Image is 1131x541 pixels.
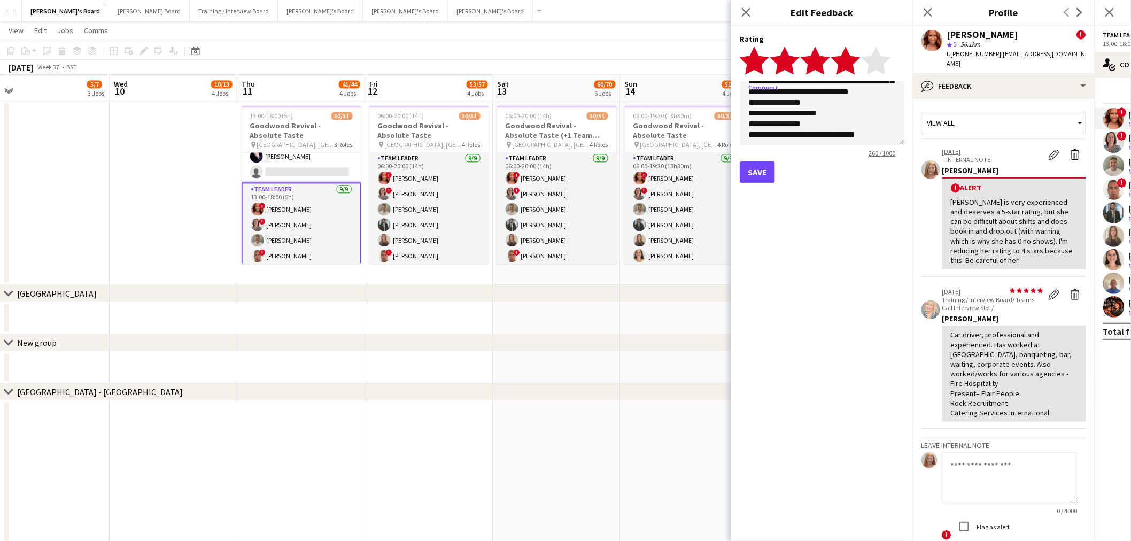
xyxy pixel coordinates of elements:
[386,249,392,256] span: !
[942,288,961,296] tcxspan: Call 18-06-2025 via 3CX
[513,141,590,149] span: [GEOGRAPHIC_DATA], [GEOGRAPHIC_DATA], PO18 0PH
[590,141,608,149] span: 4 Roles
[278,1,363,21] button: [PERSON_NAME]'s Board
[331,112,353,120] span: 30/31
[625,79,638,89] span: Sun
[257,141,335,149] span: [GEOGRAPHIC_DATA], [GEOGRAPHIC_DATA], PO18 0PH
[641,172,648,178] span: !
[497,121,617,140] h3: Goodwood Revival - Absolute Taste (+1 Team Leader)
[625,152,745,313] app-card-role: TEAM LEADER9/906:00-19:30 (13h30m)![PERSON_NAME]![PERSON_NAME][PERSON_NAME][PERSON_NAME][PERSON_N...
[369,121,489,140] h3: Goodwood Revival - Absolute Taste
[497,105,617,264] app-job-card: 06:00-20:00 (14h)30/31Goodwood Revival - Absolute Taste (+1 Team Leader) [GEOGRAPHIC_DATA], [GEOG...
[625,121,745,140] h3: Goodwood Revival - Absolute Taste
[259,249,266,256] span: !
[9,26,24,35] span: View
[913,5,1095,19] h3: Profile
[497,79,509,89] span: Sat
[921,440,1086,450] h3: Leave internal note
[913,73,1095,99] div: Feedback
[109,1,190,21] button: [PERSON_NAME] Board
[587,112,608,120] span: 30/31
[951,183,1078,193] div: Alert
[35,63,62,71] span: Week 37
[87,80,102,88] span: 5/7
[368,85,378,97] span: 12
[30,24,51,37] a: Edit
[386,172,392,178] span: !
[595,89,615,97] div: 6 Jobs
[369,105,489,264] app-job-card: 06:00-20:00 (14h)30/31Goodwood Revival - Absolute Taste [GEOGRAPHIC_DATA], [GEOGRAPHIC_DATA], PO1...
[190,1,278,21] button: Training / Interview Board
[467,80,488,88] span: 53/57
[462,141,481,149] span: 4 Roles
[641,187,648,194] span: !
[250,112,293,120] span: 13:00-18:00 (5h)
[514,172,520,178] span: !
[17,387,183,397] div: [GEOGRAPHIC_DATA] - [GEOGRAPHIC_DATA]
[17,288,97,299] div: [GEOGRAPHIC_DATA]
[723,89,743,97] div: 4 Jobs
[731,5,913,19] h3: Edit Feedback
[80,24,112,37] a: Comms
[1117,107,1127,117] span: !
[942,314,1086,323] div: [PERSON_NAME]
[625,105,745,264] div: 06:00-19:30 (13h30m)30/31Goodwood Revival - Absolute Taste [GEOGRAPHIC_DATA], [GEOGRAPHIC_DATA], ...
[951,183,960,193] span: !
[869,149,896,157] tcxspan: Call 260 / 1000 via 3CX
[1076,30,1086,40] span: !
[975,523,1010,531] label: Flag as alert
[514,187,520,194] span: !
[942,166,1086,175] div: [PERSON_NAME]
[951,197,1078,265] div: [PERSON_NAME] is very experienced and deserves a 5-star rating, but she can be difficult about sh...
[459,112,481,120] span: 30/31
[259,218,266,225] span: !
[715,112,736,120] span: 30/31
[17,337,57,348] div: New group
[1049,507,1086,515] span: 0 / 4000
[84,26,108,35] span: Comms
[927,118,955,128] span: View all
[9,62,33,73] div: [DATE]
[339,89,360,97] div: 4 Jobs
[497,152,617,313] app-card-role: TEAM LEADER9/906:00-20:00 (14h)![PERSON_NAME]![PERSON_NAME][PERSON_NAME][PERSON_NAME][PERSON_NAME...
[34,26,47,35] span: Edit
[947,30,1019,40] div: [PERSON_NAME]
[53,24,78,37] a: Jobs
[4,24,28,37] a: View
[242,105,361,264] app-job-card: 13:00-18:00 (5h)30/31Goodwood Revival - Absolute Taste [GEOGRAPHIC_DATA], [GEOGRAPHIC_DATA], PO18...
[951,50,1002,58] tcxspan: Call +447769730191 via 3CX
[718,141,736,149] span: 4 Roles
[369,79,378,89] span: Fri
[259,203,266,209] span: !
[942,530,951,540] span: !
[954,40,957,48] span: 5
[363,1,448,21] button: [PERSON_NAME]'s Board
[114,79,128,89] span: Wed
[22,1,109,21] button: [PERSON_NAME]'s Board
[633,112,692,120] span: 06:00-19:30 (13h30m)
[1117,131,1127,141] span: !
[212,89,232,97] div: 4 Jobs
[335,141,353,149] span: 3 Roles
[112,85,128,97] span: 10
[740,161,775,183] button: Save
[57,26,73,35] span: Jobs
[506,112,552,120] span: 06:00-20:00 (14h)
[514,249,520,256] span: !
[1117,178,1127,188] span: !
[467,89,487,97] div: 4 Jobs
[66,63,77,71] div: BST
[594,80,616,88] span: 60/70
[951,330,1078,418] div: Car driver, professional and experienced. Has worked at [GEOGRAPHIC_DATA], banqueting, bar, waiti...
[242,121,361,140] h3: Goodwood Revival - Absolute Taste
[88,89,104,97] div: 3 Jobs
[947,50,1086,67] span: | [EMAIL_ADDRESS][DOMAIN_NAME]
[623,85,638,97] span: 14
[448,1,533,21] button: [PERSON_NAME]'s Board
[240,85,255,97] span: 11
[495,85,509,97] span: 13
[211,80,233,88] span: 10/13
[947,50,1002,58] span: t.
